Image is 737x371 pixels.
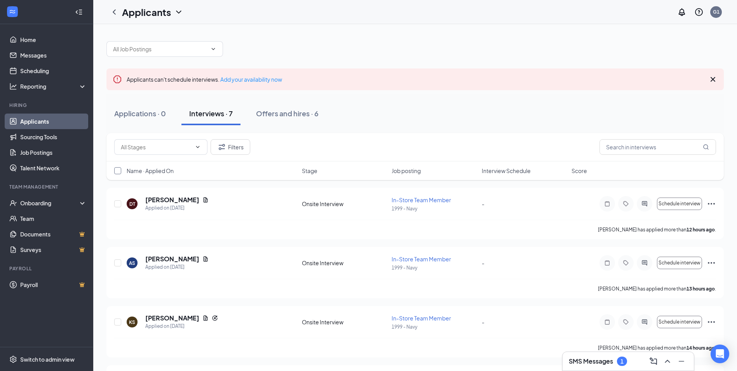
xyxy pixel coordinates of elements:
span: Schedule interview [659,260,700,266]
svg: MagnifyingGlass [703,144,709,150]
span: Stage [302,167,317,175]
span: In-Store Team Member [392,315,451,322]
svg: ActiveChat [640,319,649,325]
div: AS [129,260,135,266]
a: Home [20,32,87,47]
div: 1 [620,358,624,365]
a: Messages [20,47,87,63]
svg: ChevronDown [195,144,201,150]
p: 1999 - Navy [392,205,477,212]
h3: SMS Messages [569,357,613,366]
div: DT [129,201,135,207]
svg: Document [202,256,209,262]
button: Schedule interview [657,316,702,328]
h5: [PERSON_NAME] [145,314,199,322]
svg: Note [603,260,612,266]
a: Team [20,211,87,226]
b: 12 hours ago [686,227,715,233]
svg: Ellipses [707,258,716,268]
p: 1999 - Navy [392,324,477,330]
p: [PERSON_NAME] has applied more than . [598,226,716,233]
h1: Applicants [122,5,171,19]
div: Onboarding [20,199,80,207]
svg: QuestionInfo [694,7,704,17]
p: [PERSON_NAME] has applied more than . [598,285,716,292]
svg: Settings [9,355,17,363]
span: In-Store Team Member [392,196,451,203]
div: Applications · 0 [114,108,166,118]
svg: Tag [621,201,631,207]
b: 14 hours ago [686,345,715,351]
div: Applied on [DATE] [145,204,209,212]
svg: ActiveChat [640,260,649,266]
a: Talent Network [20,160,87,176]
svg: Note [603,319,612,325]
span: - [482,259,484,266]
span: - [482,200,484,207]
a: PayrollCrown [20,277,87,292]
div: Payroll [9,265,85,272]
div: Team Management [9,184,85,190]
span: Applicants can't schedule interviews. [127,76,282,83]
a: DocumentsCrown [20,226,87,242]
button: Schedule interview [657,198,702,210]
a: Job Postings [20,145,87,160]
svg: ComposeMessage [649,357,658,366]
div: Onsite Interview [302,259,387,267]
svg: Note [603,201,612,207]
div: Switch to admin view [20,355,75,363]
span: In-Store Team Member [392,255,451,262]
div: Onsite Interview [302,200,387,208]
div: Hiring [9,102,85,108]
span: Schedule interview [659,319,700,325]
button: Minimize [675,355,688,367]
div: Interviews · 7 [189,108,233,118]
input: Search in interviews [599,139,716,155]
button: ComposeMessage [647,355,660,367]
div: Reporting [20,82,87,90]
svg: Cross [708,75,718,84]
input: All Stages [121,143,192,151]
svg: Ellipses [707,199,716,208]
h5: [PERSON_NAME] [145,255,199,263]
svg: Error [113,75,122,84]
div: Applied on [DATE] [145,263,209,271]
svg: Document [202,315,209,321]
button: Filter Filters [211,139,250,155]
svg: UserCheck [9,199,17,207]
svg: ChevronDown [174,7,183,17]
span: Interview Schedule [482,167,531,175]
button: Schedule interview [657,257,702,269]
div: Offers and hires · 6 [256,108,319,118]
svg: ChevronLeft [110,7,119,17]
svg: WorkstreamLogo [9,8,16,16]
svg: Collapse [75,8,83,16]
div: Open Intercom Messenger [711,345,729,363]
svg: Tag [621,260,631,266]
svg: Ellipses [707,317,716,327]
svg: ChevronDown [210,46,216,52]
a: Scheduling [20,63,87,79]
svg: Notifications [677,7,686,17]
a: Sourcing Tools [20,129,87,145]
h5: [PERSON_NAME] [145,196,199,204]
a: SurveysCrown [20,242,87,257]
span: - [482,318,484,325]
svg: Tag [621,319,631,325]
svg: ActiveChat [640,201,649,207]
span: Job posting [392,167,421,175]
a: Applicants [20,114,87,129]
p: 1999 - Navy [392,264,477,271]
a: Add your availability now [220,76,282,83]
span: Score [571,167,587,175]
div: G1 [713,9,720,15]
div: KS [129,319,135,325]
button: ChevronUp [661,355,674,367]
svg: ChevronUp [663,357,672,366]
input: All Job Postings [113,45,207,53]
span: Schedule interview [659,201,700,206]
div: Applied on [DATE] [145,322,218,330]
span: Name · Applied On [127,167,174,175]
p: [PERSON_NAME] has applied more than . [598,345,716,351]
